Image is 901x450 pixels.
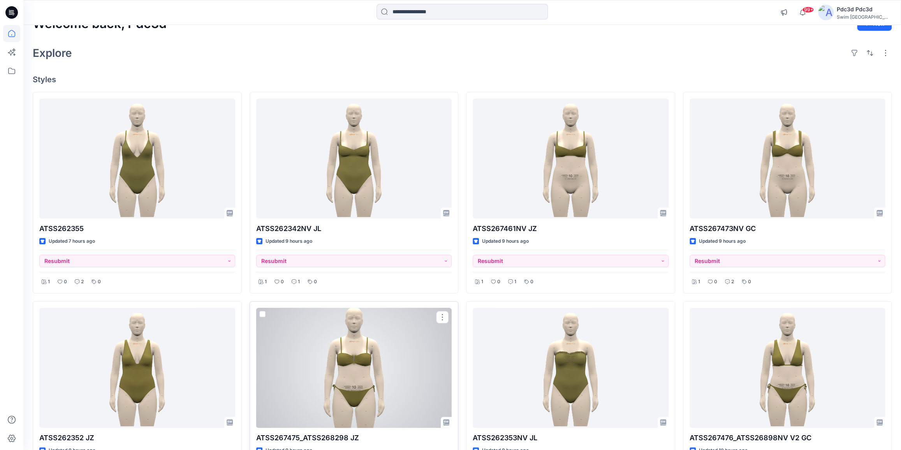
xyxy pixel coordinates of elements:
img: avatar [818,5,834,20]
a: ATSS267461NV JZ [473,99,669,219]
p: 0 [530,278,533,286]
p: 0 [314,278,317,286]
p: Updated 9 hours ago [266,237,312,245]
a: ATSS262352 JZ [39,308,235,428]
h2: Explore [33,47,72,59]
a: ATSS267473NV GC [690,99,885,219]
a: ATSS262353NV JL [473,308,669,428]
p: ATSS262355 [39,223,235,234]
p: 0 [497,278,500,286]
p: ATSS267461NV JZ [473,223,669,234]
a: ATSS262355 [39,99,235,219]
p: 1 [265,278,267,286]
p: 1 [481,278,483,286]
p: 0 [64,278,67,286]
p: ATSS262353NV JL [473,432,669,443]
span: 99+ [802,7,814,13]
p: ATSS267476_ATSS26898NV V2 GC [690,432,885,443]
a: ATSS262342NV JL [256,99,452,219]
p: 2 [81,278,84,286]
p: 1 [514,278,516,286]
p: ATSS267475_ATSS268298 JZ [256,432,452,443]
p: 0 [281,278,284,286]
p: ATSS262352 JZ [39,432,235,443]
p: ATSS267473NV GC [690,223,885,234]
p: ATSS262342NV JL [256,223,452,234]
h4: Styles [33,75,892,84]
p: 0 [98,278,101,286]
p: 0 [748,278,751,286]
p: 1 [698,278,700,286]
div: Swim [GEOGRAPHIC_DATA] [837,14,891,20]
p: 0 [714,278,717,286]
p: Updated 9 hours ago [699,237,746,245]
div: Pdc3d Pdc3d [837,5,891,14]
p: Updated 9 hours ago [482,237,529,245]
p: 1 [48,278,50,286]
p: 1 [298,278,300,286]
p: Updated 7 hours ago [49,237,95,245]
p: 2 [731,278,734,286]
a: ATSS267475_ATSS268298 JZ [256,308,452,428]
a: ATSS267476_ATSS26898NV V2 GC [690,308,885,428]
